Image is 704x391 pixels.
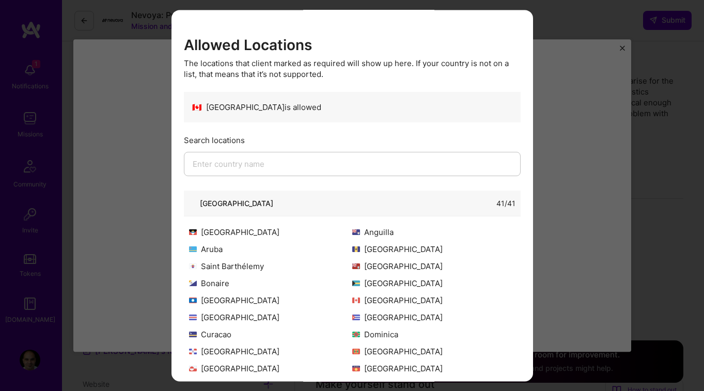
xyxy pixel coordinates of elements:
div: modal [171,10,533,381]
img: Barbados [352,247,360,253]
img: Cuba [352,315,360,321]
img: Dominican Republic [189,349,197,355]
div: Search locations [184,135,521,146]
img: Saint Barthélemy [189,264,197,270]
h3: Allowed Locations [184,37,521,54]
img: Belize [189,298,197,304]
div: [GEOGRAPHIC_DATA] [352,278,515,289]
div: [GEOGRAPHIC_DATA] is allowed [192,102,321,113]
i: icon ArrowDown [189,200,196,207]
div: [GEOGRAPHIC_DATA] [352,364,515,374]
img: Grenada [352,349,360,355]
div: Aruba [189,244,352,255]
img: Curacao [189,332,197,338]
img: Bermuda [352,264,360,270]
div: [GEOGRAPHIC_DATA] [352,295,515,306]
img: Guadeloupe [352,366,360,372]
div: [GEOGRAPHIC_DATA] [189,364,352,374]
img: Canada [352,298,360,304]
div: [GEOGRAPHIC_DATA] [189,312,352,323]
i: icon CheckBlack [499,104,507,112]
img: Antigua and Barbuda [189,230,197,236]
div: [GEOGRAPHIC_DATA] [189,347,352,357]
div: Dominica [352,330,515,340]
div: [GEOGRAPHIC_DATA] [352,347,515,357]
div: The locations that client marked as required will show up here. If your country is not on a list,... [184,58,521,80]
img: Dominica [352,332,360,338]
div: [GEOGRAPHIC_DATA] [189,227,352,238]
img: Bahamas [352,281,360,287]
img: Greenland [189,366,197,372]
div: Anguilla [352,227,515,238]
img: Bonaire [189,281,197,287]
div: Bonaire [189,278,352,289]
img: Aruba [189,247,197,253]
div: [GEOGRAPHIC_DATA] [200,198,273,209]
div: [GEOGRAPHIC_DATA] [352,312,515,323]
img: Anguilla [352,230,360,236]
i: icon Close [515,24,522,30]
div: 41 / 41 [496,198,515,209]
div: [GEOGRAPHIC_DATA] [352,244,515,255]
div: [GEOGRAPHIC_DATA] [189,295,352,306]
span: 🇨🇦 [192,102,202,113]
input: Enter country name [184,152,521,177]
div: Curacao [189,330,352,340]
div: Saint Barthélemy [189,261,352,272]
img: Costa Rica [189,315,197,321]
div: [GEOGRAPHIC_DATA] [352,261,515,272]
